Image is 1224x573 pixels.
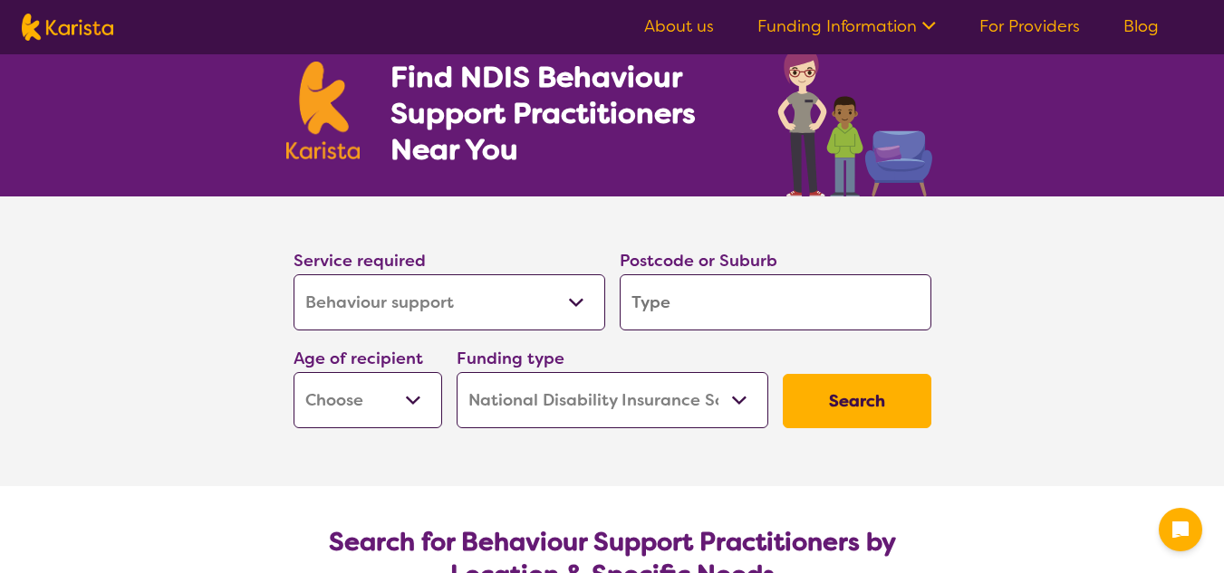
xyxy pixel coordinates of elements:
input: Type [620,274,931,330]
h1: Find NDIS Behaviour Support Practitioners Near You [390,59,741,167]
img: behaviour-support [773,38,939,196]
label: Service required [294,250,426,272]
a: Blog [1123,15,1159,37]
label: Age of recipient [294,348,423,369]
button: Search [783,374,931,428]
img: Karista logo [286,62,361,159]
label: Funding type [457,348,564,369]
a: For Providers [979,15,1080,37]
img: Karista logo [22,14,113,41]
a: About us [644,15,714,37]
a: Funding Information [757,15,936,37]
label: Postcode or Suburb [620,250,777,272]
